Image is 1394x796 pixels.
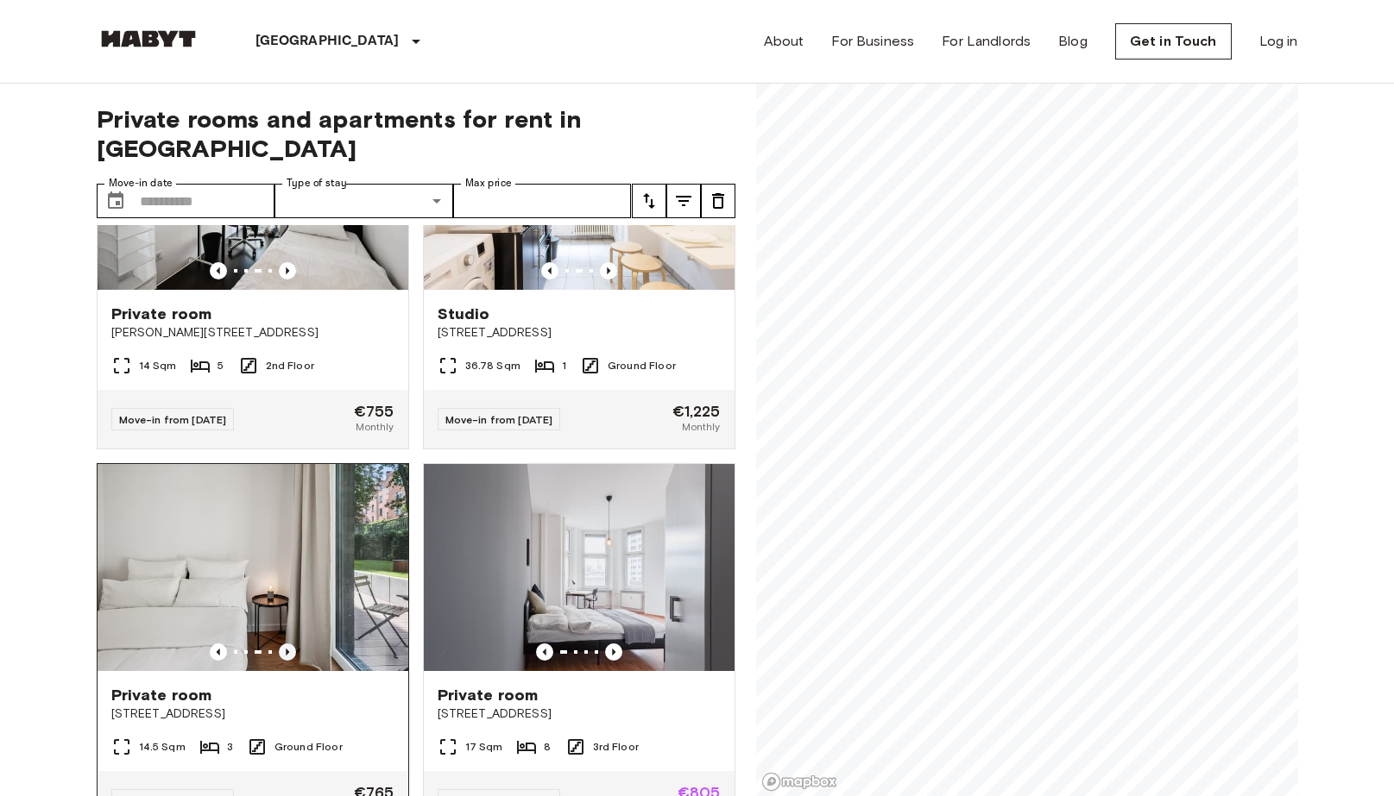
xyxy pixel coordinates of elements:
[761,772,837,792] a: Mapbox logo
[682,419,720,435] span: Monthly
[605,643,622,661] button: Previous image
[831,31,914,52] a: For Business
[423,82,735,449] a: Previous imagePrevious imageStudio[STREET_ADDRESS]36.78 Sqm1Ground FloorMove-in from [DATE]€1,225...
[97,104,735,163] span: Private rooms and apartments for rent in [GEOGRAPHIC_DATA]
[210,643,227,661] button: Previous image
[424,464,735,671] img: Marketing picture of unit DE-01-047-05H
[465,739,503,755] span: 17 Sqm
[354,404,394,419] span: €755
[465,358,520,373] span: 36.78 Sqm
[111,685,212,705] span: Private room
[701,184,735,218] button: tune
[218,358,224,373] span: 5
[111,705,394,723] span: [STREET_ADDRESS]
[210,262,227,279] button: Previous image
[98,464,408,671] img: Marketing picture of unit DE-01-259-004-01Q
[274,739,343,755] span: Ground Floor
[438,705,721,723] span: [STREET_ADDRESS]
[608,358,676,373] span: Ground Floor
[1058,31,1088,52] a: Blog
[227,739,233,755] span: 3
[97,82,409,449] a: Previous imagePrevious imagePrivate room[PERSON_NAME][STREET_ADDRESS]14 Sqm52nd FloorMove-in from...
[287,176,347,191] label: Type of stay
[255,31,400,52] p: [GEOGRAPHIC_DATA]
[109,176,173,191] label: Move-in date
[445,413,553,426] span: Move-in from [DATE]
[562,358,566,373] span: 1
[1259,31,1298,52] a: Log in
[544,739,551,755] span: 8
[111,304,212,324] span: Private room
[438,304,490,324] span: Studio
[541,262,558,279] button: Previous image
[279,262,296,279] button: Previous image
[600,262,617,279] button: Previous image
[97,30,200,47] img: Habyt
[666,184,701,218] button: tune
[672,404,721,419] span: €1,225
[119,413,227,426] span: Move-in from [DATE]
[356,419,394,435] span: Monthly
[593,739,639,755] span: 3rd Floor
[279,643,296,661] button: Previous image
[266,358,314,373] span: 2nd Floor
[111,324,394,342] span: [PERSON_NAME][STREET_ADDRESS]
[632,184,666,218] button: tune
[942,31,1031,52] a: For Landlords
[438,685,539,705] span: Private room
[139,358,177,373] span: 14 Sqm
[98,184,133,218] button: Choose date
[465,176,512,191] label: Max price
[139,739,186,755] span: 14.5 Sqm
[438,324,721,342] span: [STREET_ADDRESS]
[764,31,804,52] a: About
[1115,23,1232,60] a: Get in Touch
[536,643,553,661] button: Previous image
